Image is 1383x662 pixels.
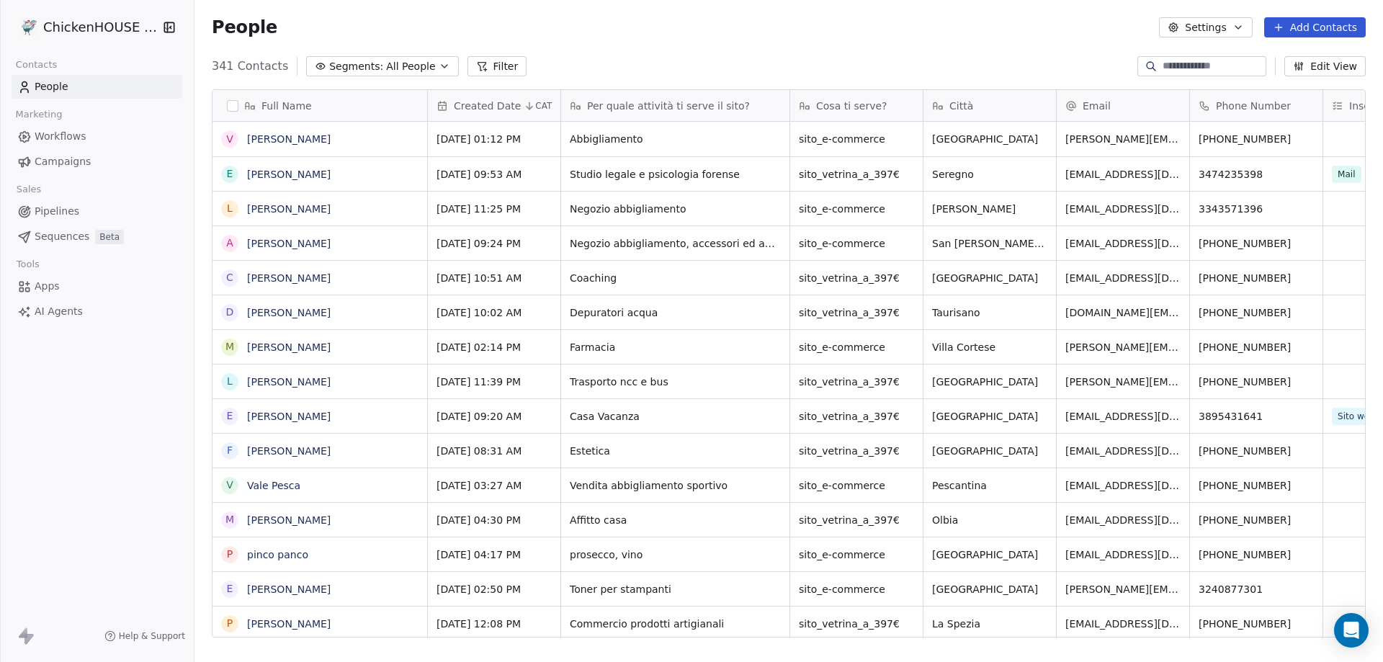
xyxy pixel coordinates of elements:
div: M [225,512,234,527]
button: Add Contacts [1264,17,1366,37]
span: [DATE] 12:08 PM [437,617,552,631]
span: Per quale attività ti serve il sito? [587,99,750,113]
a: [PERSON_NAME] [247,272,331,284]
span: People [212,17,277,38]
button: Edit View [1284,56,1366,76]
span: [GEOGRAPHIC_DATA] [932,271,1047,285]
a: [PERSON_NAME] [247,618,331,630]
span: Campaigns [35,154,91,169]
span: sito_e-commerce [799,202,914,216]
span: Workflows [35,129,86,144]
span: Sito web [1332,408,1381,425]
span: sito_vetrina_a_397€ [799,513,914,527]
span: [GEOGRAPHIC_DATA] [932,444,1047,458]
div: E [227,408,233,424]
span: Abbigliamento [570,132,781,146]
span: Depuratori acqua [570,305,781,320]
div: Per quale attività ti serve il sito? [561,90,789,121]
a: Pipelines [12,200,182,223]
span: [PHONE_NUMBER] [1199,547,1314,562]
span: [DATE] 04:17 PM [437,547,552,562]
span: Contacts [9,54,63,76]
div: L [227,374,233,389]
a: SequencesBeta [12,225,182,249]
div: E [227,581,233,596]
div: grid [212,122,428,638]
span: [EMAIL_ADDRESS][DOMAIN_NAME] [1065,167,1181,182]
div: F [227,443,233,458]
span: Email [1083,99,1111,113]
span: [GEOGRAPHIC_DATA] [932,375,1047,389]
a: Workflows [12,125,182,148]
span: San [PERSON_NAME] sul [PERSON_NAME] [932,236,1047,251]
div: Full Name [212,90,427,121]
span: sito_e-commerce [799,547,914,562]
span: sito_e-commerce [799,582,914,596]
span: sito_e-commerce [799,478,914,493]
a: [PERSON_NAME] [247,307,331,318]
a: pinco panco [247,549,308,560]
span: prosecco, vino [570,547,781,562]
span: [PHONE_NUMBER] [1199,132,1314,146]
a: AI Agents [12,300,182,323]
span: [GEOGRAPHIC_DATA] [932,132,1047,146]
span: Pescantina [932,478,1047,493]
div: V [226,132,233,147]
button: Settings [1159,17,1252,37]
div: Open Intercom Messenger [1334,613,1369,648]
span: [DATE] 09:20 AM [437,409,552,424]
span: 3474235398 [1199,167,1314,182]
a: [PERSON_NAME] [247,583,331,595]
span: Cosa ti serve? [816,99,887,113]
span: [GEOGRAPHIC_DATA] [932,409,1047,424]
a: Campaigns [12,150,182,174]
span: [DATE] 09:24 PM [437,236,552,251]
span: [DATE] 11:25 PM [437,202,552,216]
span: Apps [35,279,60,294]
span: [PHONE_NUMBER] [1199,513,1314,527]
span: Marketing [9,104,68,125]
span: Sales [10,179,48,200]
span: [PHONE_NUMBER] [1199,478,1314,493]
span: [DATE] 03:27 AM [437,478,552,493]
div: V [226,478,233,493]
a: Vale Pesca [247,480,300,491]
span: Taurisano [932,305,1047,320]
span: [PERSON_NAME][EMAIL_ADDRESS][DOMAIN_NAME] [1065,340,1181,354]
a: [PERSON_NAME] [247,238,331,249]
span: sito_vetrina_a_397€ [799,305,914,320]
span: [GEOGRAPHIC_DATA] [932,547,1047,562]
span: All People [386,59,435,74]
a: [PERSON_NAME] [247,445,331,457]
span: [PHONE_NUMBER] [1199,444,1314,458]
span: sito_e-commerce [799,340,914,354]
span: People [35,79,68,94]
span: Estetica [570,444,781,458]
span: [PHONE_NUMBER] [1199,236,1314,251]
span: [EMAIL_ADDRESS][DOMAIN_NAME] [1065,617,1181,631]
span: Phone Number [1216,99,1291,113]
span: [EMAIL_ADDRESS][DOMAIN_NAME] [1065,444,1181,458]
span: [DATE] 04:30 PM [437,513,552,527]
span: [EMAIL_ADDRESS][DOMAIN_NAME] [1065,236,1181,251]
a: [PERSON_NAME] [247,341,331,353]
span: Full Name [261,99,312,113]
span: [DATE] 10:02 AM [437,305,552,320]
div: Città [923,90,1056,121]
span: Casa Vacanza [570,409,781,424]
div: Phone Number [1190,90,1322,121]
div: Cosa ti serve? [790,90,923,121]
span: Segments: [329,59,383,74]
div: D [226,305,234,320]
a: Help & Support [104,630,185,642]
span: Pipelines [35,204,79,219]
a: [PERSON_NAME] [247,376,331,388]
span: 3343571396 [1199,202,1314,216]
span: Commercio prodotti artigianali [570,617,781,631]
span: [DATE] 01:12 PM [437,132,552,146]
span: [PERSON_NAME] [932,202,1047,216]
span: Vendita abbigliamento sportivo [570,478,781,493]
div: p [227,547,233,562]
div: C [226,270,233,285]
span: Farmacia [570,340,781,354]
